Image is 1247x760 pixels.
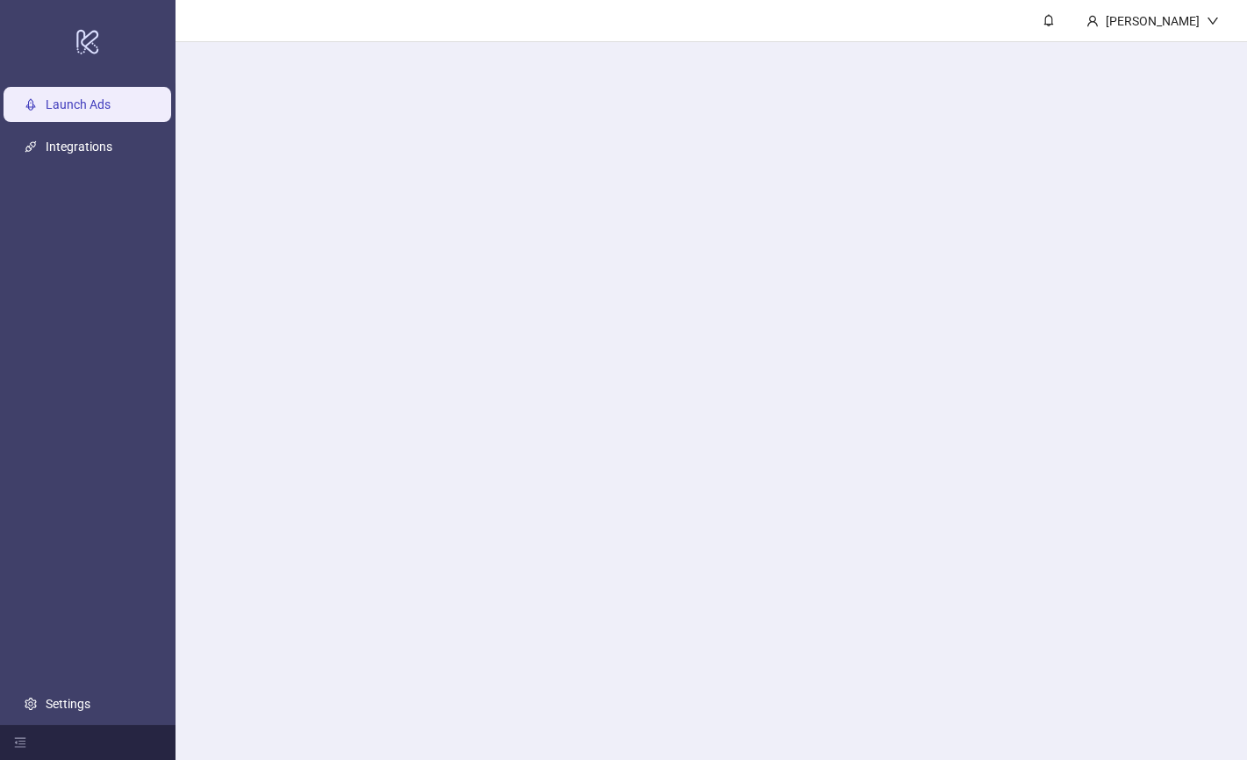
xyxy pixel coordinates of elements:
[46,697,90,711] a: Settings
[46,140,112,154] a: Integrations
[1207,15,1219,27] span: down
[1086,15,1099,27] span: user
[1099,11,1207,31] div: [PERSON_NAME]
[46,97,111,111] a: Launch Ads
[1043,14,1055,26] span: bell
[14,736,26,749] span: menu-fold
